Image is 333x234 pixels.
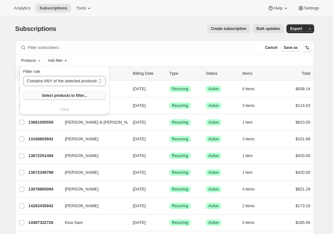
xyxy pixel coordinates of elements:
[28,151,310,160] div: 13672251494[PERSON_NAME][DATE]SuccessRecurringSuccessActive1 item$420.00
[28,186,60,192] p: 13678805094
[242,153,253,158] span: 1 item
[28,219,60,226] p: 14487322726
[65,203,99,209] span: [PERSON_NAME]
[28,135,310,143] div: 13168803942[PERSON_NAME][DATE]SuccessRecurringSuccessActive3 items$101.68
[296,86,310,91] span: $838.14
[296,103,310,108] span: $114.63
[242,218,262,227] button: 5 items
[208,153,219,158] span: Active
[242,137,255,142] span: 3 items
[28,70,310,77] div: IDCustomerBilling DateTypeStatusItemsTotal
[76,6,86,11] span: Tools
[65,119,137,126] span: [PERSON_NAME] & [PERSON_NAME]
[253,24,284,33] button: Bulk updates
[296,170,310,175] span: $420.00
[290,26,302,31] span: Export
[242,118,260,127] button: 1 item
[36,4,71,13] button: Subscriptions
[265,45,277,50] span: Cancel
[18,57,43,64] button: Products
[28,169,60,176] p: 13672349798
[172,153,188,158] span: Recurring
[61,184,124,194] button: [PERSON_NAME]
[296,220,310,225] span: $185.06
[28,119,60,126] p: 13681000550
[28,136,60,142] p: 13168803942
[172,220,188,225] span: Recurring
[206,70,237,77] p: Status
[133,203,146,208] span: [DATE]
[133,120,146,125] span: [DATE]
[28,118,310,127] div: 13681000550[PERSON_NAME] & [PERSON_NAME][DATE]SuccessRecurringSuccessActive1 item$810.00
[61,117,124,127] button: [PERSON_NAME] & [PERSON_NAME]
[211,26,246,31] span: Create subscription
[242,168,260,177] button: 1 item
[208,203,219,208] span: Active
[28,203,60,209] p: 14262435942
[172,170,188,175] span: Recurring
[296,137,310,141] span: $101.68
[28,43,259,52] input: Filter subscribers
[133,187,146,191] span: [DATE]
[28,185,310,194] div: 13678805094[PERSON_NAME][DATE]SuccessRecurringSuccessActive4 items$821.29
[172,120,188,125] span: Recurring
[28,101,310,110] div: 14289338470[PERSON_NAME][DATE]SuccessRecurringSuccessActive3 items$114.63
[65,219,82,226] span: Kina Sant
[284,45,298,50] span: Save as
[169,70,201,77] div: Type
[242,170,253,175] span: 1 item
[28,153,60,159] p: 13672251494
[28,218,310,227] div: 14487322726Kina Sant[DATE]SuccessRecurringSuccessActive5 items$185.06
[242,202,262,210] button: 2 items
[208,103,219,108] span: Active
[28,168,310,177] div: 13672349798[PERSON_NAME][DATE]SuccessRecurringSuccessActive1 item$420.00
[207,24,250,33] button: Create subscription
[28,85,310,93] div: 13681492070[PERSON_NAME][DATE]SuccessRecurringSuccessActive6 items$838.14
[28,202,310,210] div: 14262435942[PERSON_NAME][DATE]SuccessRecurringSuccessActive2 items$173.16
[133,153,146,158] span: [DATE]
[242,103,255,108] span: 3 items
[274,6,282,11] span: Help
[262,44,280,51] button: Cancel
[72,4,96,13] button: Tools
[65,169,99,176] span: [PERSON_NAME]
[172,203,188,208] span: Recurring
[242,187,255,192] span: 4 items
[21,58,36,63] span: Products
[296,120,310,125] span: $810.00
[172,187,188,192] span: Recurring
[296,203,310,208] span: $173.16
[242,85,262,93] button: 6 items
[242,185,262,194] button: 4 items
[208,137,219,142] span: Active
[208,86,219,91] span: Active
[242,86,255,91] span: 6 items
[296,153,310,158] span: $420.00
[296,187,310,191] span: $821.29
[133,86,146,91] span: [DATE]
[61,218,124,228] button: Kina Sant
[133,70,164,77] p: Billing Date
[133,103,146,108] span: [DATE]
[39,6,67,11] span: Subscriptions
[61,151,124,161] button: [PERSON_NAME]
[10,4,34,13] button: Analytics
[242,70,274,77] div: Items
[133,220,146,225] span: [DATE]
[172,86,188,91] span: Recurring
[208,187,219,192] span: Active
[302,70,310,77] p: Total
[242,101,262,110] button: 3 items
[242,135,262,143] button: 3 items
[65,186,99,192] span: [PERSON_NAME]
[242,220,255,225] span: 5 items
[133,170,146,175] span: [DATE]
[304,6,319,11] span: Settings
[65,153,99,159] span: [PERSON_NAME]
[242,120,253,125] span: 1 item
[294,4,323,13] button: Settings
[286,24,306,33] button: Export
[208,220,219,225] span: Active
[133,137,146,141] span: [DATE]
[45,57,70,64] button: Add filter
